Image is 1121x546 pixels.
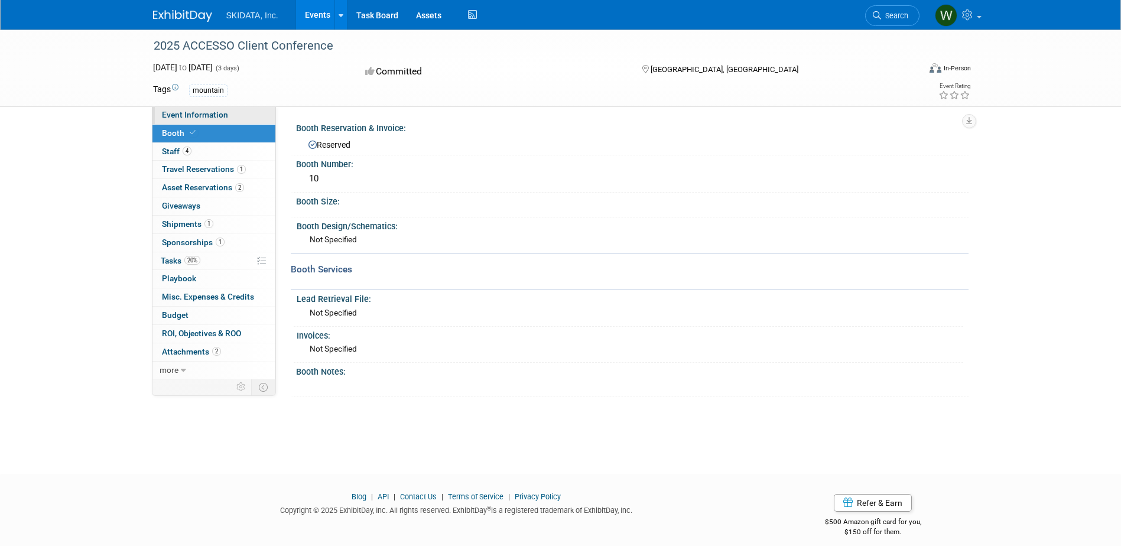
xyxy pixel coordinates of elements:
div: 2025 ACCESSO Client Conference [150,35,902,57]
span: (3 days) [215,64,239,72]
div: Not Specified [310,307,959,318]
div: Not Specified [310,234,959,245]
span: Asset Reservations [162,183,244,192]
div: Not Specified [310,343,959,355]
a: ROI, Objectives & ROO [152,325,275,343]
img: Format-Inperson.png [930,63,941,73]
span: SKIDATA, Inc. [226,11,278,20]
div: $150 off for them. [778,527,969,537]
a: Playbook [152,270,275,288]
a: Giveaways [152,197,275,215]
div: Committed [362,61,623,82]
div: Event Format [850,61,971,79]
span: Sponsorships [162,238,225,247]
img: Wesley Martin [935,4,957,27]
a: Contact Us [400,492,437,501]
span: Search [881,11,908,20]
span: Attachments [162,347,221,356]
a: Refer & Earn [834,494,912,512]
a: Booth [152,125,275,142]
div: Booth Notes: [296,363,969,378]
span: Staff [162,147,191,156]
span: [DATE] [DATE] [153,63,213,72]
a: Blog [352,492,366,501]
span: 2 [235,183,244,192]
span: 1 [204,219,213,228]
a: Sponsorships1 [152,234,275,252]
a: Misc. Expenses & Credits [152,288,275,306]
div: In-Person [943,64,971,73]
a: Attachments2 [152,343,275,361]
span: to [177,63,189,72]
a: more [152,362,275,379]
span: 1 [216,238,225,246]
span: Misc. Expenses & Credits [162,292,254,301]
a: Shipments1 [152,216,275,233]
a: Asset Reservations2 [152,179,275,197]
span: Event Information [162,110,228,119]
div: 10 [305,170,960,188]
span: Giveaways [162,201,200,210]
div: $500 Amazon gift card for you, [778,509,969,537]
span: Shipments [162,219,213,229]
a: Budget [152,307,275,324]
span: | [368,492,376,501]
span: | [505,492,513,501]
span: Playbook [162,274,196,283]
div: Booth Size: [296,193,969,207]
a: Search [865,5,919,26]
span: Travel Reservations [162,164,246,174]
div: Reserved [305,136,960,151]
div: Booth Services [291,263,969,276]
div: Invoices: [297,327,963,342]
i: Booth reservation complete [190,129,196,136]
a: Privacy Policy [515,492,561,501]
span: Booth [162,128,198,138]
span: [GEOGRAPHIC_DATA], [GEOGRAPHIC_DATA] [651,65,798,74]
div: Booth Number: [296,155,969,170]
span: Tasks [161,256,200,265]
td: Tags [153,83,178,97]
a: Terms of Service [448,492,503,501]
div: Lead Retrieval File: [297,290,963,305]
div: mountain [189,84,228,97]
a: Event Information [152,106,275,124]
img: ExhibitDay [153,10,212,22]
td: Toggle Event Tabs [251,379,275,395]
sup: ® [487,505,491,512]
td: Personalize Event Tab Strip [231,379,252,395]
div: Copyright © 2025 ExhibitDay, Inc. All rights reserved. ExhibitDay is a registered trademark of Ex... [153,502,761,516]
span: 4 [183,147,191,155]
div: Event Rating [938,83,970,89]
a: Travel Reservations1 [152,161,275,178]
span: Budget [162,310,189,320]
a: Staff4 [152,143,275,161]
span: 20% [184,256,200,265]
span: | [391,492,398,501]
span: ROI, Objectives & ROO [162,329,241,338]
a: Tasks20% [152,252,275,270]
span: 1 [237,165,246,174]
a: API [378,492,389,501]
span: | [438,492,446,501]
div: Booth Reservation & Invoice: [296,119,969,134]
span: 2 [212,347,221,356]
span: more [160,365,178,375]
div: Booth Design/Schematics: [297,217,963,232]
